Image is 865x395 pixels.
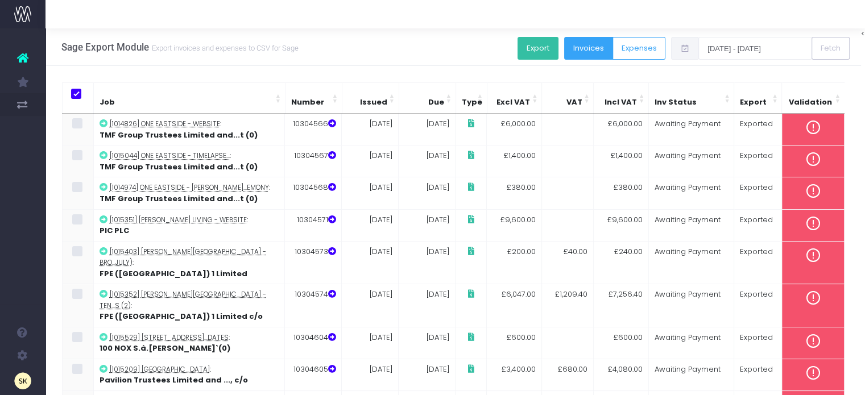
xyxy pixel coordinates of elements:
td: Awaiting Payment [648,359,734,390]
td: [DATE] [342,177,399,209]
td: [DATE] [342,359,399,390]
td: 10304571 [285,209,342,241]
td: Awaiting Payment [648,114,734,145]
button: Expenses [612,37,666,60]
td: : [93,359,285,390]
abbr: [1015403] Smithson Plaza - Brochure Updates (July) [100,247,266,268]
td: [DATE] [342,327,399,359]
td: £240.00 [594,241,648,284]
td: Exported [734,241,782,284]
td: £9,600.00 [594,209,648,241]
td: £600.00 [594,327,648,359]
td: £1,400.00 [487,145,542,177]
td: £9,600.00 [487,209,542,241]
strong: FPE ([GEOGRAPHIC_DATA]) 1 Limited c/o [100,311,263,322]
input: Select date range [698,37,812,60]
abbr: [1014974] One Eastside - Topping Out Ceremony [110,183,269,192]
td: [DATE] [399,177,456,209]
th: Type: Activate to sort: Activate to sort [456,82,487,114]
td: 10304566 [285,114,342,145]
td: [DATE] [399,114,456,145]
span: Due [428,97,444,108]
button: Fetch [812,37,850,60]
td: Awaiting Payment [648,145,734,177]
th: Issued: Activate to sort: Activate to sort [342,82,399,114]
td: £380.00 [594,177,648,209]
td: £1,209.40 [542,284,594,327]
td: Exported [734,327,782,359]
th: Number: Activate to sort: Activate to sort [285,82,342,114]
span: Validation [789,97,832,108]
strong: 100 NOX S.à.[PERSON_NAME]`(0) [100,343,230,354]
td: : [93,241,285,284]
td: £1,400.00 [594,145,648,177]
td: : [93,327,285,359]
th: VAT: Activate to sort: Activate to sort [542,82,594,114]
td: £3,400.00 [487,359,542,390]
td: £40.00 [542,241,594,284]
td: £6,000.00 [487,114,542,145]
td: 10304568 [285,177,342,209]
strong: FPE ([GEOGRAPHIC_DATA]) 1 Limited [100,268,247,279]
th: Excl VAT: Activate to sort: Activate to sort [487,82,542,114]
td: Exported [734,145,782,177]
th: Export: Activate to sort: Activate to sort [734,82,782,114]
td: [DATE] [399,284,456,327]
td: : [93,209,285,241]
th: Validation: Activate to sort: Activate to sort [782,82,845,114]
td: 10304567 [285,145,342,177]
th: Inv Status: Activate to sort: Activate to sort [648,82,734,114]
span: Inv Status [655,97,697,108]
td: £600.00 [487,327,542,359]
td: £6,047.00 [487,284,542,327]
td: Exported [734,359,782,390]
span: Excl VAT [496,97,530,108]
span: VAT [566,97,582,108]
td: Awaiting Payment [648,284,734,327]
span: Issued [360,97,387,108]
th: Due: Activate to sort: Activate to sort [399,82,456,114]
td: [DATE] [342,209,399,241]
td: £380.00 [487,177,542,209]
abbr: [1015044] One Eastside - Timelapse [110,151,230,160]
td: [DATE] [399,327,456,359]
td: Exported [734,209,782,241]
span: Number [291,97,324,108]
span: Export [740,97,767,108]
span: Incl VAT [605,97,637,108]
td: Awaiting Payment [648,241,734,284]
strong: TMF Group Trustees Limited and...t (0) [100,161,258,172]
span: Type [462,97,482,108]
td: : [93,284,285,327]
abbr: [1015209] Guildford Business Park [110,365,210,374]
div: Button group [564,37,666,63]
td: Awaiting Payment [648,177,734,209]
button: Export [518,37,558,60]
small: Export invoices and expenses to CSV for Sage [149,41,299,53]
button: Invoices [564,37,613,60]
td: £200.00 [487,241,542,284]
td: £4,080.00 [594,359,648,390]
td: Awaiting Payment [648,327,734,359]
td: [DATE] [342,284,399,327]
h3: Sage Export Module [61,41,299,53]
td: [DATE] [399,241,456,284]
td: Awaiting Payment [648,209,734,241]
abbr: [1014826] One Eastside - Website [110,119,220,128]
td: 10304573 [285,241,342,284]
td: £680.00 [542,359,594,390]
abbr: [1015352] Smithson Plaza - Tenant Boards (2) [100,290,266,310]
td: [DATE] [399,209,456,241]
strong: TMF Group Trustees Limited and...t (0) [100,130,258,140]
img: images/default_profile_image.png [14,372,31,389]
td: [DATE] [342,241,399,284]
td: [DATE] [399,145,456,177]
strong: TMF Group Trustees Limited and...t (0) [100,193,258,204]
td: : [93,145,285,177]
strong: PIC PLC [100,225,129,236]
div: Button group [518,37,564,63]
td: £6,000.00 [594,114,648,145]
td: 10304605 [285,359,342,390]
td: [DATE] [342,145,399,177]
abbr: [1015351] Verda Living - Website [110,215,247,224]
